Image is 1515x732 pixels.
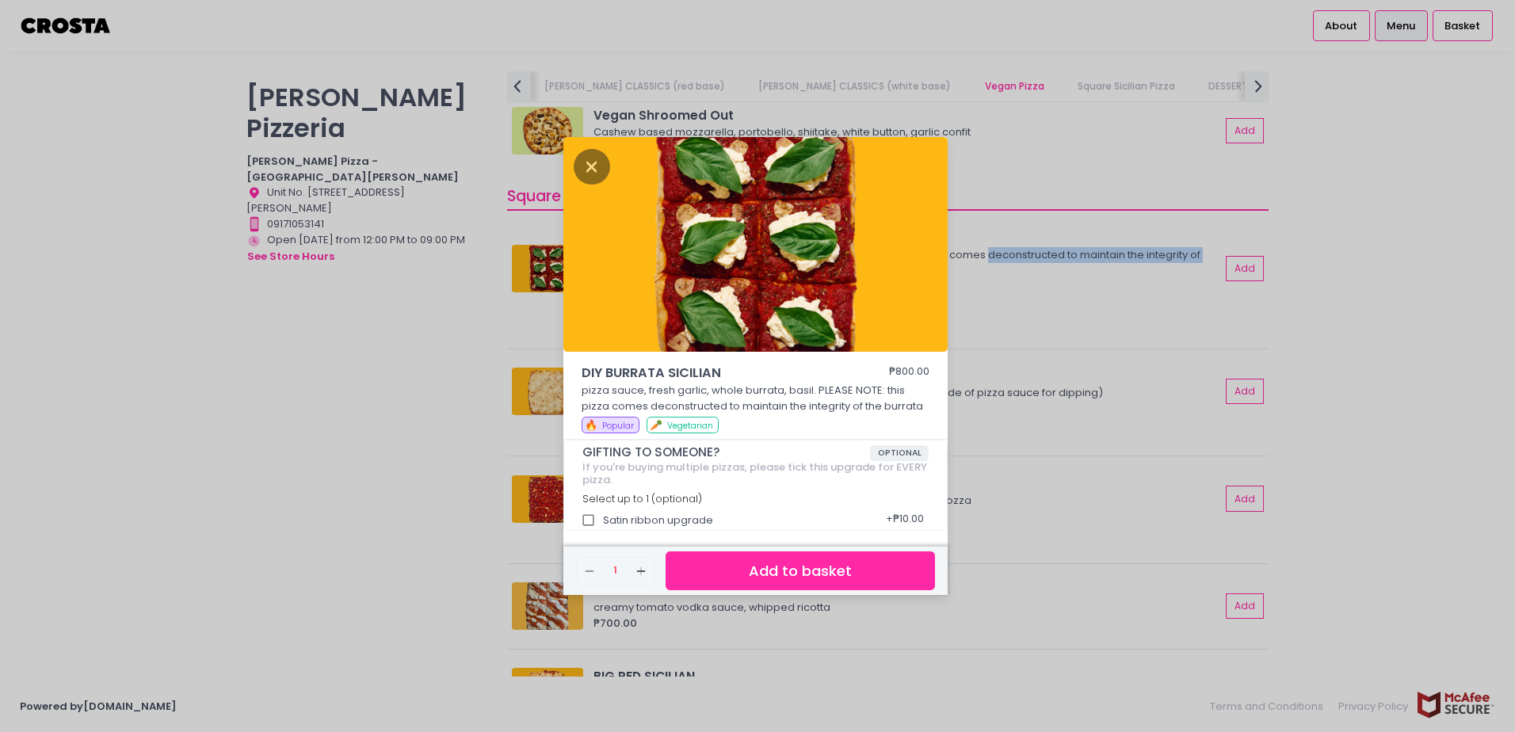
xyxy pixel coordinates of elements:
button: Close [574,158,610,173]
span: Select up to 1 (optional) [582,492,702,505]
span: GIFTING TO SOMEONE? [582,445,870,459]
span: 🔥 [585,417,597,433]
span: Popular [602,420,634,432]
div: + ₱10.00 [880,505,929,536]
span: OPTIONAL [870,445,929,461]
span: Vegetarian [667,420,713,432]
p: pizza sauce, fresh garlic, whole burrata, basil. PLEASE NOTE: this pizza comes deconstructed to m... [582,383,930,414]
button: Add to basket [666,551,935,590]
div: ₱800.00 [889,364,929,383]
span: DIY BURRATA SICILIAN [582,364,843,383]
img: DIY BURRATA SICILIAN [563,137,948,353]
span: 🥕 [650,417,662,433]
div: If you're buying multiple pizzas, please tick this upgrade for EVERY pizza. [582,461,929,486]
